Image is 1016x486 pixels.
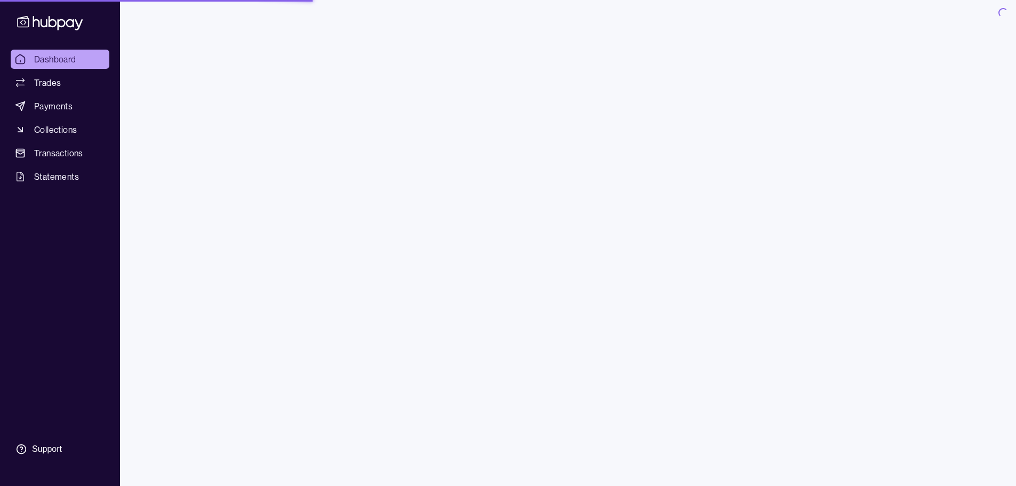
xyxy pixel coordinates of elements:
span: Trades [34,76,61,89]
a: Support [11,438,109,460]
a: Collections [11,120,109,139]
span: Transactions [34,147,83,160]
span: Dashboard [34,53,76,66]
a: Trades [11,73,109,92]
a: Dashboard [11,50,109,69]
div: Support [32,443,62,455]
a: Transactions [11,144,109,163]
a: Statements [11,167,109,186]
span: Payments [34,100,73,113]
span: Collections [34,123,77,136]
a: Payments [11,97,109,116]
span: Statements [34,170,79,183]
